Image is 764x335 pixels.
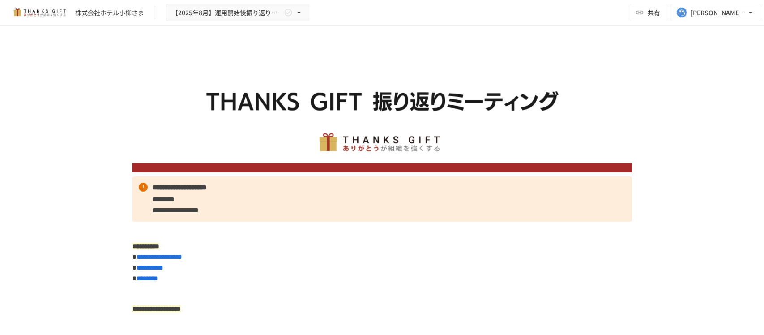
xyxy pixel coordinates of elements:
button: 共有 [630,4,667,21]
span: 【2025年8月】運用開始後振り返りミーティング [172,7,282,18]
button: 【2025年8月】運用開始後振り返りミーティング [166,4,309,21]
span: 共有 [648,8,660,17]
button: [PERSON_NAME][EMAIL_ADDRESS][DOMAIN_NAME] [671,4,760,21]
img: mMP1OxWUAhQbsRWCurg7vIHe5HqDpP7qZo7fRoNLXQh [11,5,68,20]
div: 株式会社ホテル小柳さま [75,8,144,17]
div: [PERSON_NAME][EMAIL_ADDRESS][DOMAIN_NAME] [691,7,746,18]
img: ywjCEzGaDRs6RHkpXm6202453qKEghjSpJ0uwcQsaCz [132,47,632,172]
